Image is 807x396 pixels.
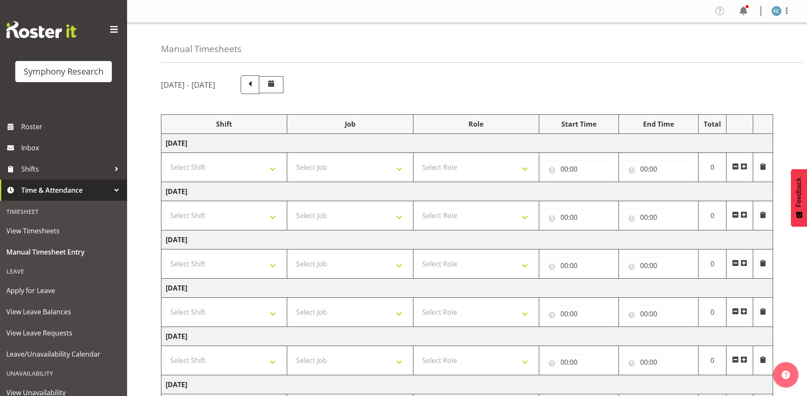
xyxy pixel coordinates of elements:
[161,230,773,249] td: [DATE]
[703,119,722,129] div: Total
[2,203,125,220] div: Timesheet
[161,80,215,89] h5: [DATE] - [DATE]
[544,161,614,177] input: Click to select...
[2,322,125,343] a: View Leave Requests
[2,241,125,263] a: Manual Timesheet Entry
[291,119,408,129] div: Job
[544,305,614,322] input: Click to select...
[544,354,614,371] input: Click to select...
[2,343,125,365] a: Leave/Unavailability Calendar
[623,119,694,129] div: End Time
[771,6,782,16] img: fisi-cook-lagatule1979.jpg
[161,327,773,346] td: [DATE]
[24,65,103,78] div: Symphony Research
[2,301,125,322] a: View Leave Balances
[161,182,773,201] td: [DATE]
[6,284,121,297] span: Apply for Leave
[795,177,803,207] span: Feedback
[782,371,790,379] img: help-xxl-2.png
[623,305,694,322] input: Click to select...
[2,263,125,280] div: Leave
[21,120,123,133] span: Roster
[6,246,121,258] span: Manual Timesheet Entry
[6,327,121,339] span: View Leave Requests
[791,169,807,227] button: Feedback - Show survey
[161,134,773,153] td: [DATE]
[2,280,125,301] a: Apply for Leave
[698,201,727,230] td: 0
[2,220,125,241] a: View Timesheets
[698,346,727,375] td: 0
[544,209,614,226] input: Click to select...
[698,298,727,327] td: 0
[623,257,694,274] input: Click to select...
[161,279,773,298] td: [DATE]
[21,163,110,175] span: Shifts
[161,375,773,394] td: [DATE]
[166,119,283,129] div: Shift
[21,141,123,154] span: Inbox
[544,119,614,129] div: Start Time
[21,184,110,197] span: Time & Attendance
[698,153,727,182] td: 0
[6,348,121,360] span: Leave/Unavailability Calendar
[2,365,125,382] div: Unavailability
[161,44,241,54] h4: Manual Timesheets
[6,21,76,38] img: Rosterit website logo
[544,257,614,274] input: Click to select...
[6,224,121,237] span: View Timesheets
[698,249,727,279] td: 0
[6,305,121,318] span: View Leave Balances
[623,354,694,371] input: Click to select...
[623,209,694,226] input: Click to select...
[623,161,694,177] input: Click to select...
[418,119,535,129] div: Role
